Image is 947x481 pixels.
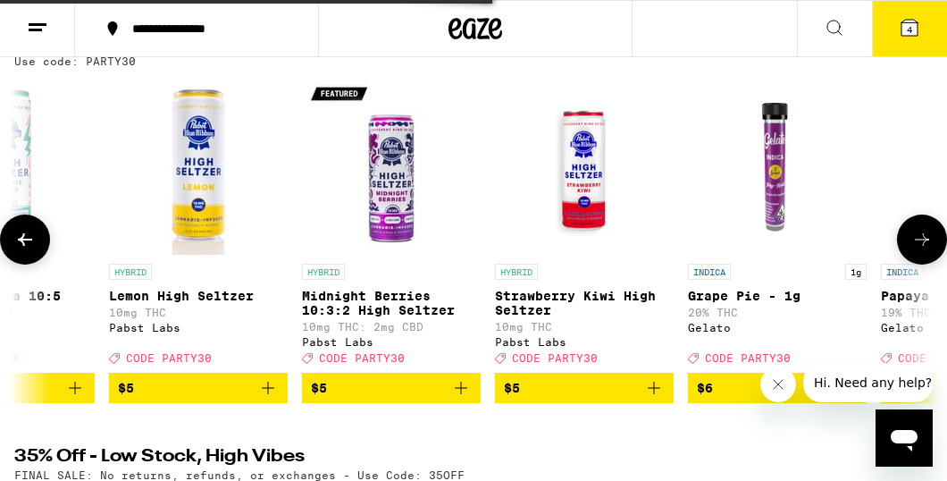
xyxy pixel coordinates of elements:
[803,363,933,402] iframe: Message from company
[302,373,481,403] button: Add to bag
[109,76,288,373] a: Open page for Lemon High Seltzer from Pabst Labs
[760,367,796,402] iframe: Close message
[495,373,674,403] button: Add to bag
[495,264,538,280] p: HYBRID
[688,76,867,373] a: Open page for Grape Pie - 1g from Gelato
[688,322,867,333] div: Gelato
[14,448,845,469] h2: 35% Off - Low Stock, High Vibes
[319,352,405,364] span: CODE PARTY30
[302,289,481,317] p: Midnight Berries 10:3:2 High Seltzer
[688,373,867,403] button: Add to bag
[495,76,674,255] img: Pabst Labs - Strawberry Kiwi High Seltzer
[688,289,867,303] p: Grape Pie - 1g
[14,469,465,481] p: FINAL SALE: No returns, refunds, or exchanges - Use Code: 35OFF
[688,76,867,255] img: Gelato - Grape Pie - 1g
[512,352,598,364] span: CODE PARTY30
[109,76,288,255] img: Pabst Labs - Lemon High Seltzer
[126,352,212,364] span: CODE PARTY30
[109,373,288,403] button: Add to bag
[845,264,867,280] p: 1g
[495,76,674,373] a: Open page for Strawberry Kiwi High Seltzer from Pabst Labs
[872,1,947,56] button: 4
[302,321,481,333] p: 10mg THC: 2mg CBD
[697,381,713,395] span: $6
[302,76,481,373] a: Open page for Midnight Berries 10:3:2 High Seltzer from Pabst Labs
[302,76,481,255] img: Pabst Labs - Midnight Berries 10:3:2 High Seltzer
[109,322,288,333] div: Pabst Labs
[688,264,731,280] p: INDICA
[302,336,481,348] div: Pabst Labs
[907,24,912,35] span: 4
[881,264,924,280] p: INDICA
[504,381,520,395] span: $5
[118,381,134,395] span: $5
[14,55,136,67] p: Use code: PARTY30
[705,352,791,364] span: CODE PARTY30
[688,307,867,318] p: 20% THC
[109,307,288,318] p: 10mg THC
[302,264,345,280] p: HYBRID
[311,381,327,395] span: $5
[109,289,288,303] p: Lemon High Seltzer
[495,321,674,333] p: 10mg THC
[109,264,152,280] p: HYBRID
[876,409,933,467] iframe: Button to launch messaging window
[495,289,674,317] p: Strawberry Kiwi High Seltzer
[495,336,674,348] div: Pabst Labs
